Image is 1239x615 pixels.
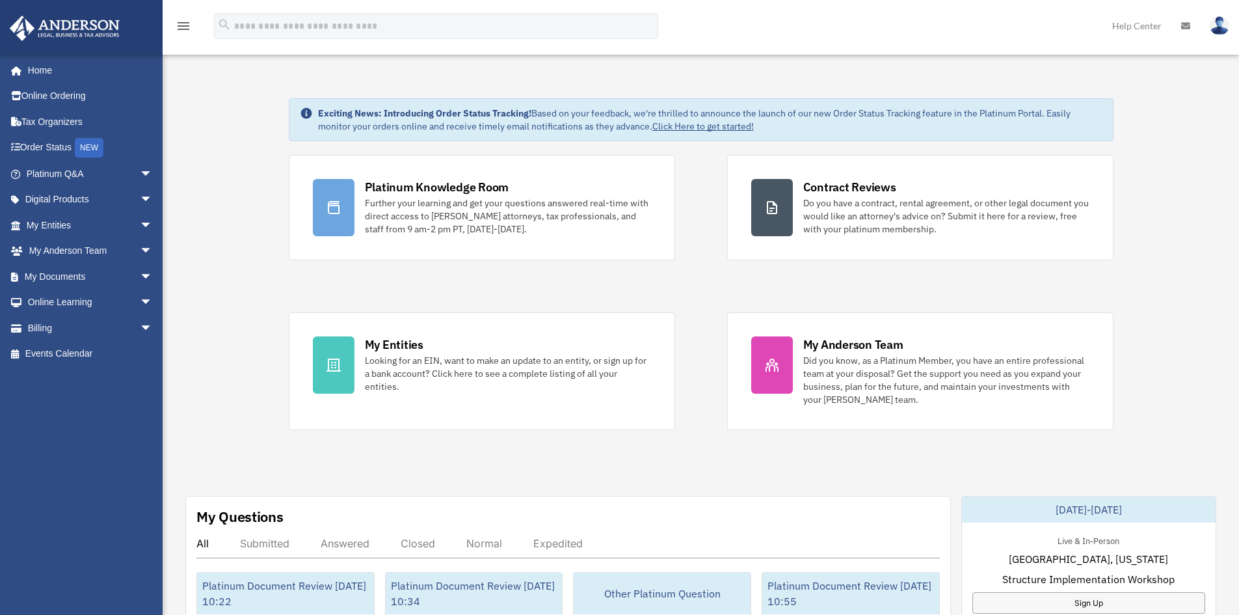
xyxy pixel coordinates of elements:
[401,537,435,550] div: Closed
[140,212,166,239] span: arrow_drop_down
[1009,551,1168,567] span: [GEOGRAPHIC_DATA], [US_STATE]
[289,155,675,260] a: Platinum Knowledge Room Further your learning and get your questions answered real-time with dire...
[803,354,1089,406] div: Did you know, as a Platinum Member, you have an entire professional team at your disposal? Get th...
[9,238,172,264] a: My Anderson Teamarrow_drop_down
[6,16,124,41] img: Anderson Advisors Platinum Portal
[196,507,284,526] div: My Questions
[9,290,172,316] a: Online Learningarrow_drop_down
[197,573,374,614] div: Platinum Document Review [DATE] 10:22
[318,107,531,119] strong: Exciting News: Introducing Order Status Tracking!
[727,155,1113,260] a: Contract Reviews Do you have a contract, rental agreement, or other legal document you would like...
[365,354,651,393] div: Looking for an EIN, want to make an update to an entity, or sign up for a bank account? Click her...
[140,290,166,316] span: arrow_drop_down
[318,107,1102,133] div: Based on your feedback, we're thrilled to announce the launch of our new Order Status Tracking fe...
[803,197,1089,236] div: Do you have a contract, rental agreement, or other legal document you would like an attorney's ad...
[803,336,903,353] div: My Anderson Team
[727,312,1113,430] a: My Anderson Team Did you know, as a Platinum Member, you have an entire professional team at your...
[9,83,172,109] a: Online Ordering
[9,57,166,83] a: Home
[574,573,751,614] div: Other Platinum Question
[140,238,166,265] span: arrow_drop_down
[217,18,232,32] i: search
[1210,16,1229,35] img: User Pic
[321,537,369,550] div: Answered
[972,592,1205,614] a: Sign Up
[196,537,209,550] div: All
[803,179,896,195] div: Contract Reviews
[1002,571,1175,587] span: Structure Implementation Workshop
[140,315,166,342] span: arrow_drop_down
[386,573,563,614] div: Platinum Document Review [DATE] 10:34
[9,264,172,290] a: My Documentsarrow_drop_down
[9,187,172,213] a: Digital Productsarrow_drop_down
[176,18,191,34] i: menu
[9,212,172,238] a: My Entitiesarrow_drop_down
[365,197,651,236] div: Further your learning and get your questions answered real-time with direct access to [PERSON_NAM...
[140,187,166,213] span: arrow_drop_down
[140,161,166,187] span: arrow_drop_down
[533,537,583,550] div: Expedited
[9,161,172,187] a: Platinum Q&Aarrow_drop_down
[240,537,289,550] div: Submitted
[9,135,172,161] a: Order StatusNEW
[466,537,502,550] div: Normal
[762,573,939,614] div: Platinum Document Review [DATE] 10:55
[9,109,172,135] a: Tax Organizers
[289,312,675,430] a: My Entities Looking for an EIN, want to make an update to an entity, or sign up for a bank accoun...
[75,138,103,157] div: NEW
[652,120,754,132] a: Click Here to get started!
[962,497,1216,523] div: [DATE]-[DATE]
[365,336,423,353] div: My Entities
[1047,533,1130,547] div: Live & In-Person
[365,179,509,195] div: Platinum Knowledge Room
[9,315,172,341] a: Billingarrow_drop_down
[9,341,172,367] a: Events Calendar
[140,264,166,290] span: arrow_drop_down
[176,23,191,34] a: menu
